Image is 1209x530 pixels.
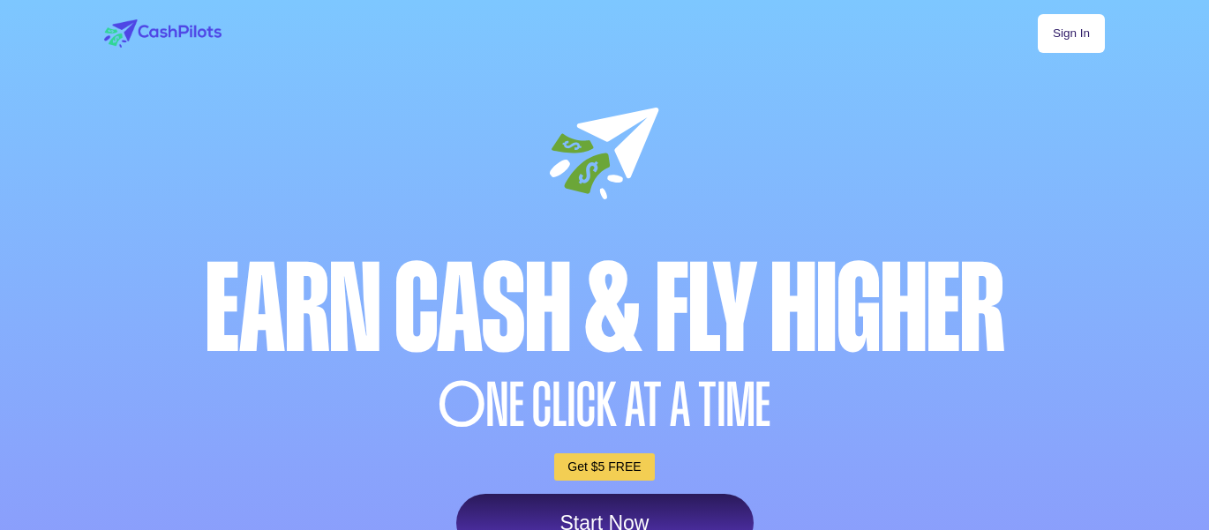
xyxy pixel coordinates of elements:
a: Sign In [1038,14,1105,53]
img: logo [104,19,222,48]
a: Get $5 FREE [554,453,654,481]
div: Earn Cash & Fly higher [100,248,1109,370]
div: NE CLICK AT A TIME [100,375,1109,436]
span: O [439,375,486,436]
